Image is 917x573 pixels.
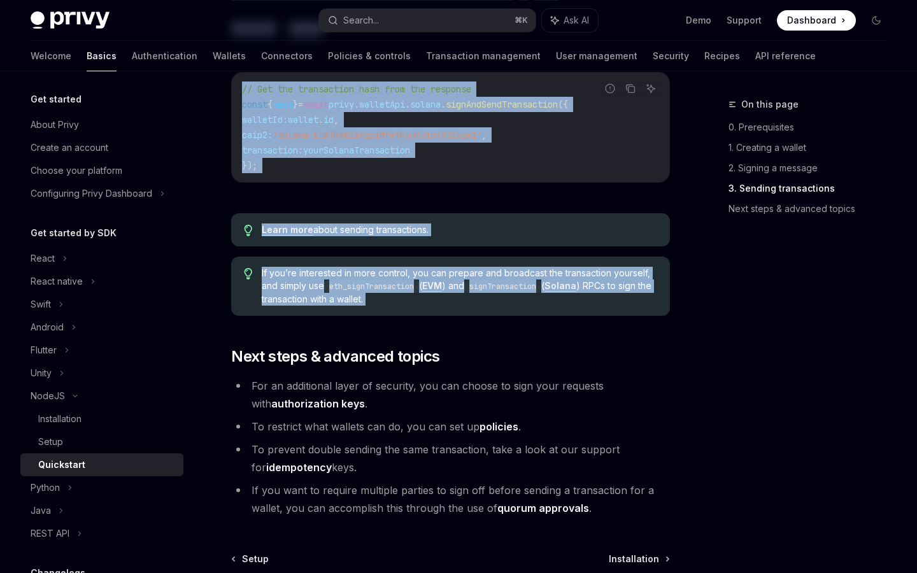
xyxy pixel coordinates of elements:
[653,41,689,71] a: Security
[20,159,183,182] a: Choose your platform
[31,140,108,155] div: Create an account
[303,145,410,156] span: yourSolanaTransaction
[643,80,659,97] button: Ask AI
[31,526,69,541] div: REST API
[244,225,253,236] svg: Tip
[480,420,518,434] a: policies
[729,178,897,199] a: 3. Sending transactions
[777,10,856,31] a: Dashboard
[298,99,303,110] span: =
[242,83,471,95] span: // Get the transaction hash from the response
[343,13,379,28] div: Search...
[303,99,329,110] span: await
[31,388,65,404] div: NodeJS
[323,114,334,125] span: id
[441,99,446,110] span: .
[515,15,528,25] span: ⌘ K
[481,129,487,141] span: ,
[727,14,762,27] a: Support
[602,80,618,97] button: Report incorrect code
[31,11,110,29] img: dark logo
[866,10,886,31] button: Toggle dark mode
[609,553,659,565] span: Installation
[273,129,481,141] span: 'solana:EtWTRABZaYq6iMfeYKouRu166VU2xqa1'
[20,430,183,453] a: Setup
[542,9,598,32] button: Ask AI
[132,41,197,71] a: Authentication
[426,41,541,71] a: Transaction management
[328,41,411,71] a: Policies & controls
[558,99,568,110] span: ({
[273,99,293,110] span: hash
[38,457,85,472] div: Quickstart
[622,80,639,97] button: Copy the contents from the code block
[31,343,57,358] div: Flutter
[266,461,332,474] a: idempotency
[31,503,51,518] div: Java
[318,114,323,125] span: .
[446,99,558,110] span: signAndSendTransaction
[31,297,51,312] div: Swift
[609,553,669,565] a: Installation
[242,553,269,565] span: Setup
[244,268,253,279] svg: Tip
[20,113,183,136] a: About Privy
[497,502,589,515] a: quorum approvals
[31,225,117,241] h5: Get started by SDK
[354,99,359,110] span: .
[729,158,897,178] a: 2. Signing a message
[544,280,576,292] a: Solana
[242,129,273,141] span: caip2:
[704,41,740,71] a: Recipes
[31,365,52,381] div: Unity
[262,267,657,306] span: If you’re interested in more control, you can prepare and broadcast the transaction yourself, and...
[231,377,670,413] li: For an additional layer of security, you can choose to sign your requests with .
[20,407,183,430] a: Installation
[31,320,64,335] div: Android
[262,224,313,236] a: Learn more
[556,41,637,71] a: User management
[729,117,897,138] a: 0. Prerequisites
[31,186,152,201] div: Configuring Privy Dashboard
[213,41,246,71] a: Wallets
[231,481,670,517] li: If you want to require multiple parties to sign off before sending a transaction for a wallet, yo...
[329,99,354,110] span: privy
[334,114,339,125] span: ,
[242,145,303,156] span: transaction:
[288,114,318,125] span: wallet
[31,92,82,107] h5: Get started
[787,14,836,27] span: Dashboard
[262,223,657,236] span: about sending transactions.
[267,99,273,110] span: {
[20,453,183,476] a: Quickstart
[729,138,897,158] a: 1. Creating a wallet
[20,136,183,159] a: Create an account
[755,41,816,71] a: API reference
[324,280,419,293] code: eth_signTransaction
[410,99,441,110] span: solana
[686,14,711,27] a: Demo
[31,117,79,132] div: About Privy
[231,441,670,476] li: To prevent double sending the same transaction, take a look at our support for keys.
[231,418,670,435] li: To restrict what wallets can do, you can set up .
[729,199,897,219] a: Next steps & advanced topics
[293,99,298,110] span: }
[232,553,269,565] a: Setup
[31,41,71,71] a: Welcome
[405,99,410,110] span: .
[31,251,55,266] div: React
[231,346,439,367] span: Next steps & advanced topics
[87,41,117,71] a: Basics
[564,14,589,27] span: Ask AI
[741,97,799,112] span: On this page
[422,280,442,292] a: EVM
[242,99,267,110] span: const
[242,114,288,125] span: walletId:
[359,99,405,110] span: walletApi
[31,274,83,289] div: React native
[31,163,122,178] div: Choose your platform
[242,160,257,171] span: });
[271,397,365,411] a: authorization keys
[261,41,313,71] a: Connectors
[319,9,535,32] button: Search...⌘K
